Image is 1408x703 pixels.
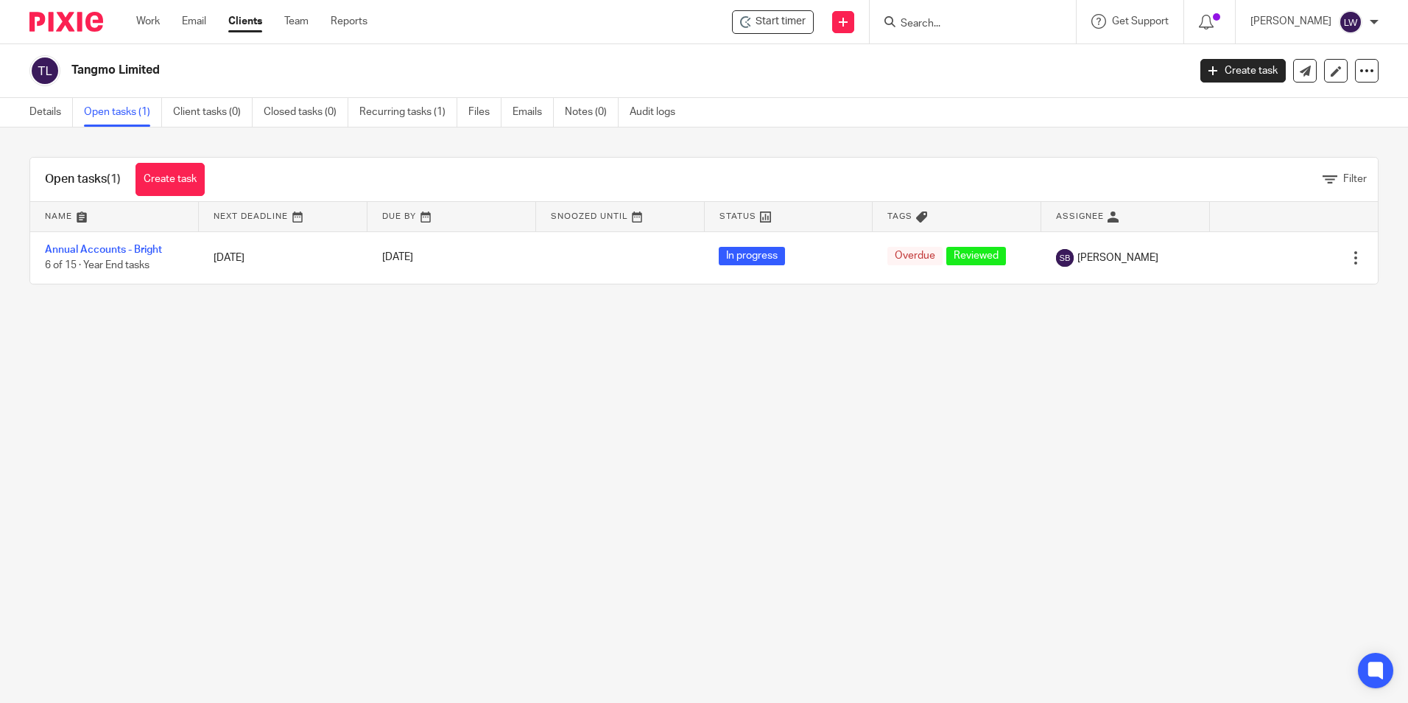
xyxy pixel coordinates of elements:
[899,18,1032,31] input: Search
[732,10,814,34] div: Tangmo Limited
[1077,251,1158,265] span: [PERSON_NAME]
[182,14,206,29] a: Email
[565,98,619,127] a: Notes (0)
[331,14,367,29] a: Reports
[887,247,943,265] span: Overdue
[45,260,149,270] span: 6 of 15 · Year End tasks
[136,14,160,29] a: Work
[359,98,457,127] a: Recurring tasks (1)
[199,231,367,284] td: [DATE]
[84,98,162,127] a: Open tasks (1)
[1250,14,1331,29] p: [PERSON_NAME]
[1339,10,1362,34] img: svg%3E
[107,173,121,185] span: (1)
[228,14,262,29] a: Clients
[29,12,103,32] img: Pixie
[946,247,1006,265] span: Reviewed
[284,14,309,29] a: Team
[513,98,554,127] a: Emails
[135,163,205,196] a: Create task
[630,98,686,127] a: Audit logs
[551,212,628,220] span: Snoozed Until
[1056,249,1074,267] img: svg%3E
[264,98,348,127] a: Closed tasks (0)
[1343,174,1367,184] span: Filter
[173,98,253,127] a: Client tasks (0)
[468,98,501,127] a: Files
[1112,16,1169,27] span: Get Support
[29,98,73,127] a: Details
[719,247,785,265] span: In progress
[71,63,957,78] h2: Tangmo Limited
[1200,59,1286,83] a: Create task
[887,212,912,220] span: Tags
[382,253,413,263] span: [DATE]
[719,212,756,220] span: Status
[756,14,806,29] span: Start timer
[45,245,162,255] a: Annual Accounts - Bright
[45,172,121,187] h1: Open tasks
[29,55,60,86] img: svg%3E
